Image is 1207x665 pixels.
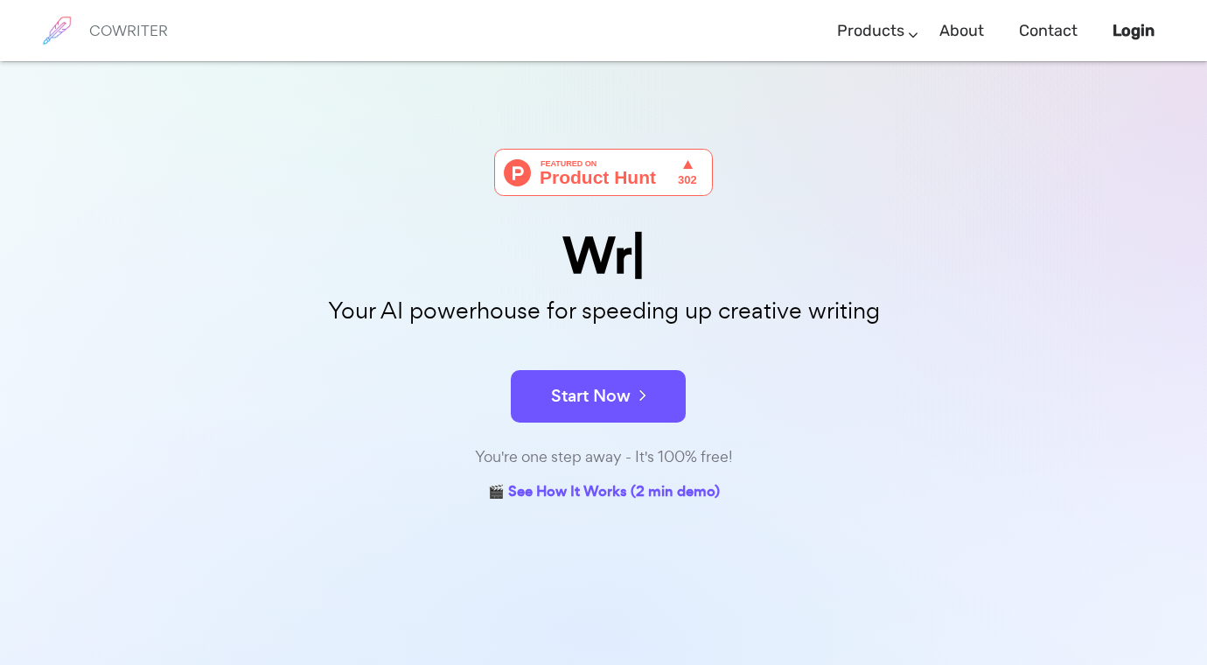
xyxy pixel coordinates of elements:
p: Your AI powerhouse for speeding up creative writing [166,292,1041,330]
a: Contact [1019,5,1078,57]
div: Wr [166,231,1041,281]
h6: COWRITER [89,23,168,38]
img: Cowriter - Your AI buddy for speeding up creative writing | Product Hunt [494,149,713,196]
img: brand logo [35,9,79,52]
b: Login [1113,21,1155,40]
button: Start Now [511,370,686,423]
a: About [939,5,984,57]
div: You're one step away - It's 100% free! [166,444,1041,470]
a: Login [1113,5,1155,57]
a: 🎬 See How It Works (2 min demo) [488,479,720,507]
a: Products [837,5,904,57]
